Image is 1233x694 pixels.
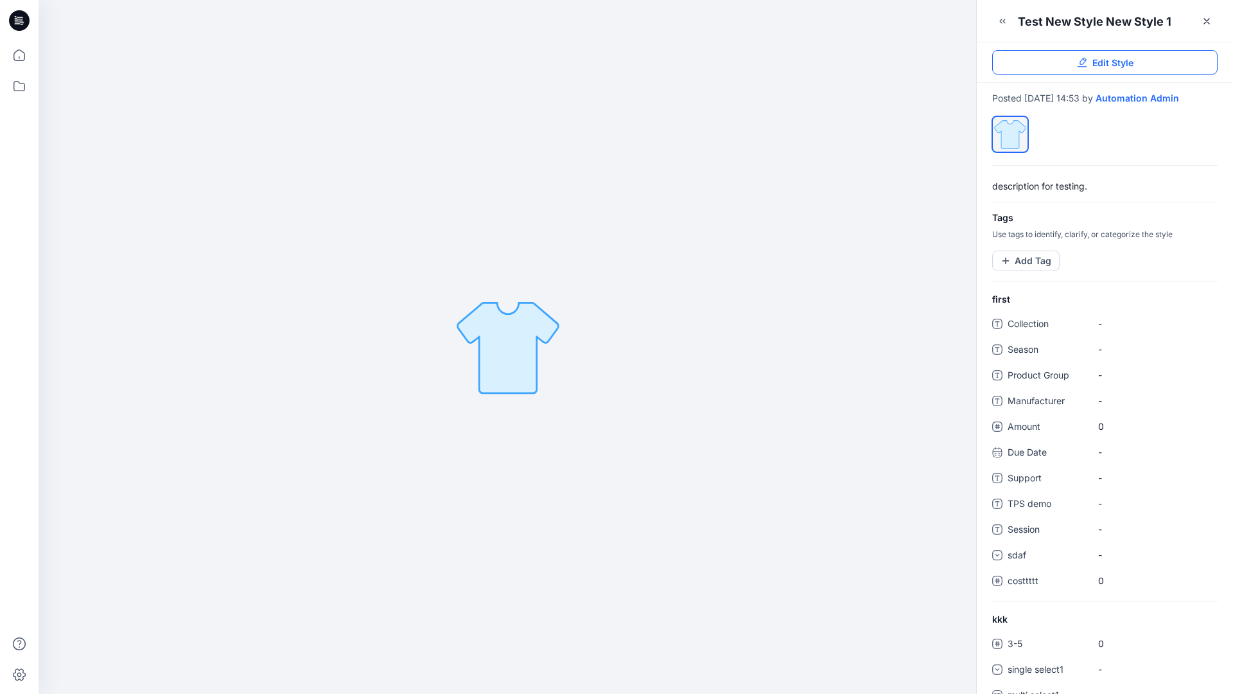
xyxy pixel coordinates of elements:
[1008,496,1085,514] span: TPS demo
[1098,317,1209,330] span: -
[1098,471,1209,485] span: -
[977,229,1233,240] p: Use tags to identify, clarify, or categorize the style
[1098,394,1209,407] span: -
[992,181,1218,191] p: description for testing.
[1098,637,1209,650] span: 0
[1008,368,1085,386] span: Product Group
[1098,497,1209,510] span: -
[992,612,1008,626] span: kkk
[1196,11,1217,31] a: Close Style Presentation
[1008,393,1085,411] span: Manufacturer
[1008,419,1085,437] span: Amount
[1098,663,1117,676] div: -
[1098,574,1209,587] span: 0
[992,11,1013,31] button: Minimize
[1008,342,1085,360] span: Season
[1008,573,1085,591] span: costtttt
[1008,316,1085,334] span: Collection
[992,251,1060,271] button: Add Tag
[992,116,1028,152] div: Colorway 1
[1098,522,1209,536] span: -
[1008,522,1085,540] span: Session
[1008,445,1085,463] span: Due Date
[1092,56,1133,69] span: Edit Style
[992,292,1010,306] span: first
[1096,93,1179,103] a: Automation Admin
[1098,445,1209,459] span: -
[1008,662,1085,680] span: single select1
[452,291,564,403] img: test new style
[1008,636,1085,654] span: 3-5
[977,213,1233,224] h4: Tags
[1018,13,1171,30] div: test new style new style 1
[992,50,1218,75] a: Edit Style
[1098,368,1209,382] span: -
[1098,420,1209,433] span: 0
[1008,547,1085,565] span: sdaf
[992,93,1218,103] div: Posted [DATE] 14:53 by
[1008,470,1085,488] span: Support
[1098,343,1209,356] span: -
[1098,548,1117,562] div: -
